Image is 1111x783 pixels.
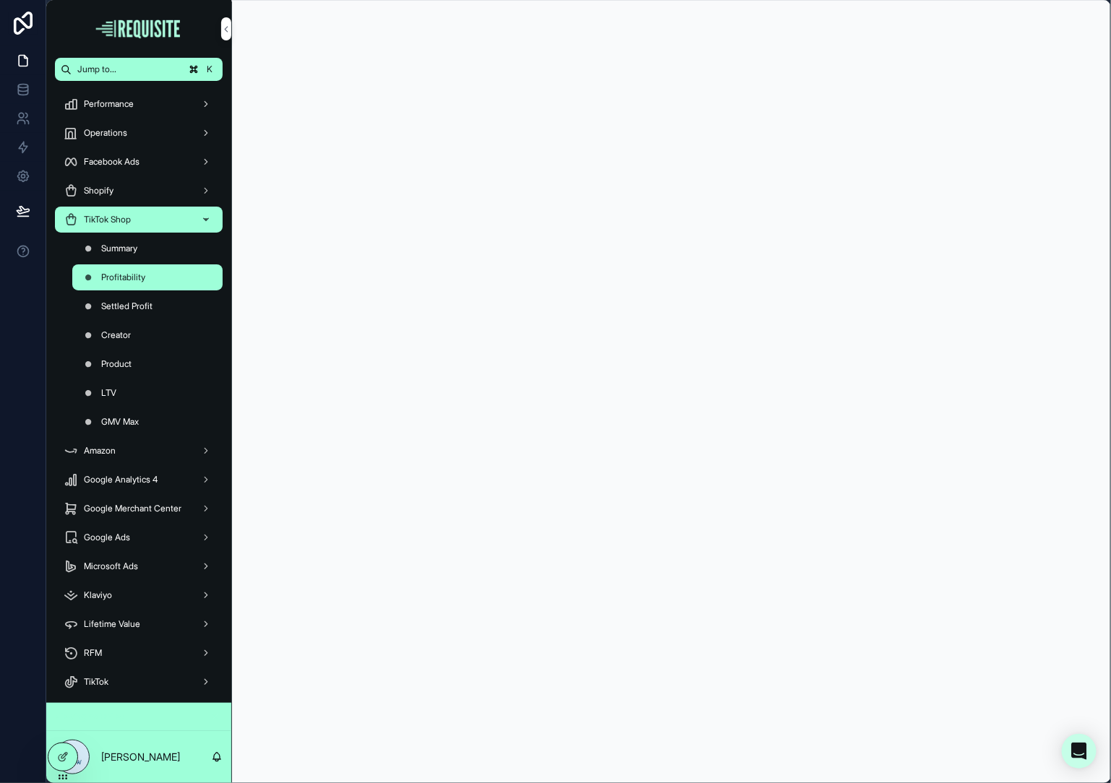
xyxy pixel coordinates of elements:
[84,647,102,659] span: RFM
[55,58,223,81] button: Jump to...K
[55,149,223,175] a: Facebook Ads
[72,322,223,348] a: Creator
[101,750,180,764] p: [PERSON_NAME]
[101,416,139,428] span: GMV Max
[55,91,223,117] a: Performance
[72,351,223,377] a: Product
[55,711,124,722] span: Viewing as Hailey
[55,582,223,608] a: Klaviyo
[84,214,131,225] span: TikTok Shop
[72,293,223,319] a: Settled Profit
[55,553,223,579] a: Microsoft Ads
[72,380,223,406] a: LTV
[84,618,140,630] span: Lifetime Value
[55,207,223,233] a: TikTok Shop
[55,496,223,522] a: Google Merchant Center
[84,561,138,572] span: Microsoft Ads
[101,329,131,341] span: Creator
[84,156,140,168] span: Facebook Ads
[77,64,181,75] span: Jump to...
[101,243,137,254] span: Summary
[55,524,223,550] a: Google Ads
[84,445,116,457] span: Amazon
[84,676,108,688] span: TikTok
[84,589,112,601] span: Klaviyo
[55,120,223,146] a: Operations
[84,503,181,514] span: Google Merchant Center
[84,98,134,110] span: Performance
[55,438,223,464] a: Amazon
[84,532,130,543] span: Google Ads
[101,387,116,399] span: LTV
[55,467,223,493] a: Google Analytics 4
[55,611,223,637] a: Lifetime Value
[94,17,184,40] img: App logo
[101,272,145,283] span: Profitability
[46,81,231,703] div: scrollable content
[84,185,113,196] span: Shopify
[72,235,223,261] a: Summary
[101,300,153,312] span: Settled Profit
[204,64,215,75] span: K
[55,178,223,204] a: Shopify
[55,640,223,666] a: RFM
[72,264,223,290] a: Profitability
[72,409,223,435] a: GMV Max
[101,358,132,370] span: Product
[84,127,127,139] span: Operations
[84,474,158,485] span: Google Analytics 4
[55,669,223,695] a: TikTok
[1062,734,1097,769] div: Open Intercom Messenger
